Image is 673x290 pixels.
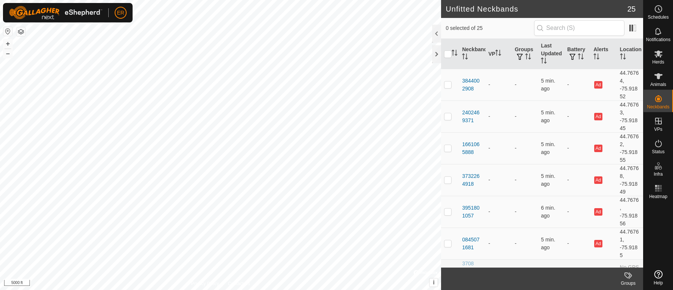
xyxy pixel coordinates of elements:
[564,196,590,228] td: -
[652,149,664,154] span: Status
[594,81,602,89] button: Ad
[446,4,627,13] h2: Unfitted Neckbands
[534,20,624,36] input: Search (S)
[590,259,617,283] td: -
[512,164,538,196] td: -
[462,55,468,61] p-sorticon: Activate to sort
[525,55,531,61] p-sorticon: Activate to sort
[191,280,219,287] a: Privacy Policy
[617,259,643,283] td: No GPS Fix
[462,236,482,252] div: 0845071681
[3,49,12,58] button: –
[429,278,438,287] button: i
[594,145,602,152] button: Ad
[486,39,512,69] th: VP
[594,208,602,216] button: Ad
[650,82,666,87] span: Animals
[594,240,602,247] button: Ad
[564,69,590,101] td: -
[433,279,434,286] span: i
[617,39,643,69] th: Location
[617,69,643,101] td: 44.76764, -75.91852
[617,228,643,259] td: 44.76761, -75.9185
[564,132,590,164] td: -
[617,196,643,228] td: 44.7676, -75.91856
[512,228,538,259] td: -
[489,81,490,87] app-display-virtual-paddock-transition: -
[541,59,547,65] p-sorticon: Activate to sort
[3,27,12,36] button: Reset Map
[446,24,534,32] span: 0 selected of 25
[9,6,102,19] img: Gallagher Logo
[462,204,482,220] div: 3951801057
[564,101,590,132] td: -
[647,105,669,109] span: Neckbands
[16,27,25,36] button: Map Layers
[462,141,482,156] div: 1661065888
[489,145,490,151] app-display-virtual-paddock-transition: -
[564,164,590,196] td: -
[512,196,538,228] td: -
[541,205,555,219] span: Aug 15, 2025, 6:35 PM
[3,39,12,48] button: +
[654,172,663,176] span: Infra
[646,37,670,42] span: Notifications
[117,9,124,17] span: ER
[613,280,643,287] div: Groups
[462,109,482,124] div: 2402469371
[462,77,482,93] div: 3844002908
[594,113,602,120] button: Ad
[512,132,538,164] td: -
[489,240,490,246] app-display-virtual-paddock-transition: -
[495,51,501,57] p-sorticon: Activate to sort
[593,55,599,61] p-sorticon: Activate to sort
[620,55,626,61] p-sorticon: Activate to sort
[462,260,475,283] div: 3708906803
[627,3,636,15] span: 25
[654,281,663,285] span: Help
[617,101,643,132] td: 44.76763, -75.91845
[541,173,555,187] span: Aug 15, 2025, 6:35 PM
[578,55,584,61] p-sorticon: Activate to sort
[648,15,669,19] span: Schedules
[489,113,490,119] app-display-virtual-paddock-transition: -
[489,209,490,215] app-display-virtual-paddock-transition: -
[643,267,673,288] a: Help
[512,39,538,69] th: Groups
[541,78,555,92] span: Aug 15, 2025, 6:35 PM
[590,39,617,69] th: Alerts
[538,39,564,69] th: Last Updated
[617,132,643,164] td: 44.76762, -75.91855
[654,127,662,132] span: VPs
[489,177,490,183] app-display-virtual-paddock-transition: -
[594,176,602,184] button: Ad
[452,51,458,57] p-sorticon: Activate to sort
[462,172,482,188] div: 3732264918
[228,280,250,287] a: Contact Us
[564,259,590,283] td: -
[541,141,555,155] span: Aug 15, 2025, 6:35 PM
[512,259,538,283] td: -
[617,164,643,196] td: 44.76768, -75.91849
[652,60,664,64] span: Herds
[564,39,590,69] th: Battery
[649,194,667,199] span: Heatmap
[564,228,590,259] td: -
[512,69,538,101] td: -
[541,109,555,123] span: Aug 15, 2025, 6:35 PM
[541,237,555,250] span: Aug 15, 2025, 6:35 PM
[459,39,485,69] th: Neckband
[512,101,538,132] td: -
